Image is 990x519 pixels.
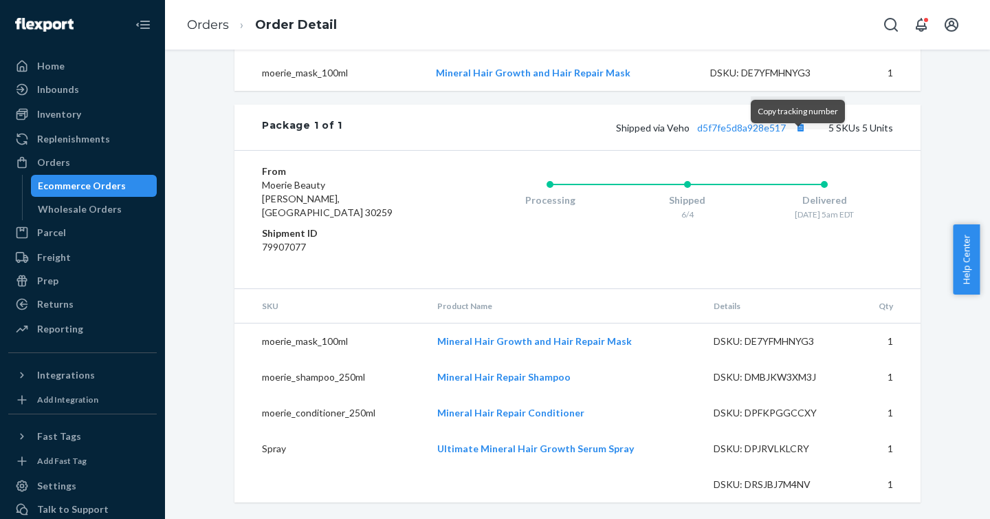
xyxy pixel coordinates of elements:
[714,442,843,456] div: DSKU: DPJRVLKLCRY
[8,453,157,469] a: Add Fast Tag
[854,289,921,324] th: Qty
[854,395,921,431] td: 1
[619,209,756,220] div: 6/4
[176,5,348,45] ol: breadcrumbs
[714,335,843,348] div: DSKU: DE7YFMHNYG3
[8,55,157,77] a: Home
[8,364,157,386] button: Integrations
[616,122,809,134] span: Shipped via Veho
[854,324,921,360] td: 1
[37,132,110,146] div: Replenishments
[37,107,81,121] div: Inventory
[850,55,921,91] td: 1
[714,370,843,384] div: DSKU: DMBJKW3XM3J
[8,475,157,497] a: Settings
[756,193,893,207] div: Delivered
[436,67,630,78] a: Mineral Hair Growth and Hair Repair Mask
[877,11,905,39] button: Open Search Box
[37,226,66,240] div: Parcel
[37,297,74,311] div: Returns
[8,246,157,268] a: Freight
[8,103,157,125] a: Inventory
[38,179,126,193] div: Ecommerce Orders
[758,106,838,116] span: Copy tracking number
[255,17,337,32] a: Order Detail
[262,240,426,254] dd: 79907077
[703,289,854,324] th: Details
[619,193,756,207] div: Shipped
[262,226,426,240] dt: Shipment ID
[437,371,571,383] a: Mineral Hair Repair Shampoo
[907,11,935,39] button: Open notifications
[342,118,893,136] div: 5 SKUs 5 Units
[938,11,965,39] button: Open account menu
[8,78,157,100] a: Inbounds
[8,128,157,150] a: Replenishments
[714,478,843,491] div: DSKU: DRSJBJ7M4NV
[187,17,229,32] a: Orders
[953,224,980,295] button: Help Center
[854,359,921,395] td: 1
[234,431,426,467] td: Spray
[37,322,83,336] div: Reporting
[8,318,157,340] a: Reporting
[37,368,95,382] div: Integrations
[234,289,426,324] th: SKU
[854,467,921,502] td: 1
[262,179,393,218] span: Moerie Beauty [PERSON_NAME], [GEOGRAPHIC_DATA] 30259
[38,202,122,216] div: Wholesale Orders
[234,55,425,91] td: moerie_mask_100ml
[37,156,70,169] div: Orders
[437,407,584,419] a: Mineral Hair Repair Conditioner
[37,251,71,264] div: Freight
[437,335,632,347] a: Mineral Hair Growth and Hair Repair Mask
[31,198,157,220] a: Wholesale Orders
[37,83,79,96] div: Inbounds
[129,11,157,39] button: Close Navigation
[756,209,893,220] div: [DATE] 5am EDT
[31,175,157,197] a: Ecommerce Orders
[426,289,703,324] th: Product Name
[37,430,81,443] div: Fast Tags
[37,455,87,467] div: Add Fast Tag
[234,324,426,360] td: moerie_mask_100ml
[37,479,76,493] div: Settings
[8,392,157,408] a: Add Integration
[8,270,157,292] a: Prep
[854,431,921,467] td: 1
[8,222,157,244] a: Parcel
[15,18,74,32] img: Flexport logo
[262,118,342,136] div: Package 1 of 1
[437,443,634,454] a: Ultimate Mineral Hair Growth Serum Spray
[481,193,619,207] div: Processing
[234,395,426,431] td: moerie_conditioner_250ml
[37,274,58,288] div: Prep
[8,151,157,173] a: Orders
[714,406,843,420] div: DSKU: DPFKPGGCCXY
[8,293,157,315] a: Returns
[262,165,426,178] dt: From
[37,502,109,516] div: Talk to Support
[37,394,98,405] div: Add Integration
[710,66,839,80] div: DSKU: DE7YFMHNYG3
[37,59,65,73] div: Home
[697,122,786,134] a: d5f7fe5d8a928e517
[8,425,157,447] button: Fast Tags
[234,359,426,395] td: moerie_shampoo_250ml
